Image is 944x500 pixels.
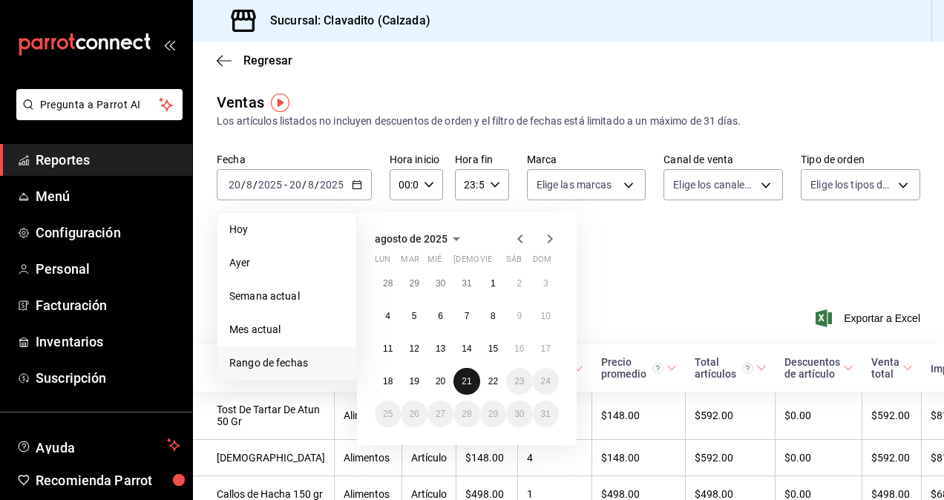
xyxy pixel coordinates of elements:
[541,409,551,419] abbr: 31 de agosto de 2025
[776,440,862,476] td: $0.00
[784,356,840,380] div: Descuentos de artículo
[401,254,419,270] abbr: martes
[862,392,922,440] td: $592.00
[514,409,524,419] abbr: 30 de agosto de 2025
[217,53,292,68] button: Regresar
[36,332,180,352] span: Inventarios
[36,436,161,454] span: Ayuda
[592,440,686,476] td: $148.00
[541,376,551,386] abbr: 24 de agosto de 2025
[465,311,470,321] abbr: 7 de agosto de 2025
[315,179,319,191] span: /
[506,335,532,362] button: 16 de agosto de 2025
[533,335,559,362] button: 17 de agosto de 2025
[819,309,920,327] button: Exportar a Excel
[383,343,393,354] abbr: 11 de agosto de 2025
[462,343,471,354] abbr: 14 de agosto de 2025
[427,401,453,427] button: 27 de agosto de 2025
[663,154,783,165] label: Canal de venta
[335,440,402,476] td: Alimentos
[455,154,508,165] label: Hora fin
[480,254,492,270] abbr: viernes
[409,343,419,354] abbr: 12 de agosto de 2025
[871,356,899,380] div: Venta total
[246,179,253,191] input: --
[375,233,448,245] span: agosto de 2025
[243,53,292,68] span: Regresar
[302,179,307,191] span: /
[491,278,496,289] abbr: 1 de agosto de 2025
[375,254,390,270] abbr: lunes
[40,97,160,113] span: Pregunta a Parrot AI
[229,255,344,271] span: Ayer
[271,93,289,112] img: Tooltip marker
[383,409,393,419] abbr: 25 de agosto de 2025
[229,355,344,371] span: Rango de fechas
[217,91,264,114] div: Ventas
[695,356,767,380] span: Total artículos
[16,89,183,120] button: Pregunta a Parrot AI
[438,311,443,321] abbr: 6 de agosto de 2025
[436,376,445,386] abbr: 20 de agosto de 2025
[427,270,453,297] button: 30 de julio de 2025
[514,343,524,354] abbr: 16 de agosto de 2025
[488,409,498,419] abbr: 29 de agosto de 2025
[307,179,315,191] input: --
[801,154,920,165] label: Tipo de orden
[514,376,524,386] abbr: 23 de agosto de 2025
[537,177,612,192] span: Elige las marcas
[258,179,283,191] input: ----
[541,343,551,354] abbr: 17 de agosto de 2025
[427,368,453,395] button: 20 de agosto de 2025
[506,303,532,329] button: 9 de agosto de 2025
[401,335,427,362] button: 12 de agosto de 2025
[375,303,401,329] button: 4 de agosto de 2025
[409,278,419,289] abbr: 29 de julio de 2025
[862,440,922,476] td: $592.00
[163,39,175,50] button: open_drawer_menu
[427,303,453,329] button: 6 de agosto de 2025
[383,278,393,289] abbr: 28 de julio de 2025
[453,303,479,329] button: 7 de agosto de 2025
[375,335,401,362] button: 11 de agosto de 2025
[453,254,541,270] abbr: jueves
[375,368,401,395] button: 18 de agosto de 2025
[401,401,427,427] button: 26 de agosto de 2025
[695,356,753,380] div: Total artículos
[533,401,559,427] button: 31 de agosto de 2025
[36,295,180,315] span: Facturación
[527,154,646,165] label: Marca
[480,368,506,395] button: 22 de agosto de 2025
[402,440,456,476] td: Artículo
[401,368,427,395] button: 19 de agosto de 2025
[436,278,445,289] abbr: 30 de julio de 2025
[673,177,755,192] span: Elige los canales de venta
[517,311,522,321] abbr: 9 de agosto de 2025
[652,363,663,374] svg: Precio promedio = Total artículos / cantidad
[533,254,551,270] abbr: domingo
[229,222,344,237] span: Hoy
[436,343,445,354] abbr: 13 de agosto de 2025
[506,401,532,427] button: 30 de agosto de 2025
[480,335,506,362] button: 15 de agosto de 2025
[776,392,862,440] td: $0.00
[453,401,479,427] button: 28 de agosto de 2025
[533,303,559,329] button: 10 de agosto de 2025
[319,179,344,191] input: ----
[229,289,344,304] span: Semana actual
[284,179,287,191] span: -
[462,278,471,289] abbr: 31 de julio de 2025
[217,154,372,165] label: Fecha
[36,259,180,279] span: Personal
[375,270,401,297] button: 28 de julio de 2025
[480,270,506,297] button: 1 de agosto de 2025
[592,392,686,440] td: $148.00
[253,179,258,191] span: /
[335,392,402,440] td: Alimentos
[506,270,532,297] button: 2 de agosto de 2025
[401,270,427,297] button: 29 de julio de 2025
[533,368,559,395] button: 24 de agosto de 2025
[10,108,183,123] a: Pregunta a Parrot AI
